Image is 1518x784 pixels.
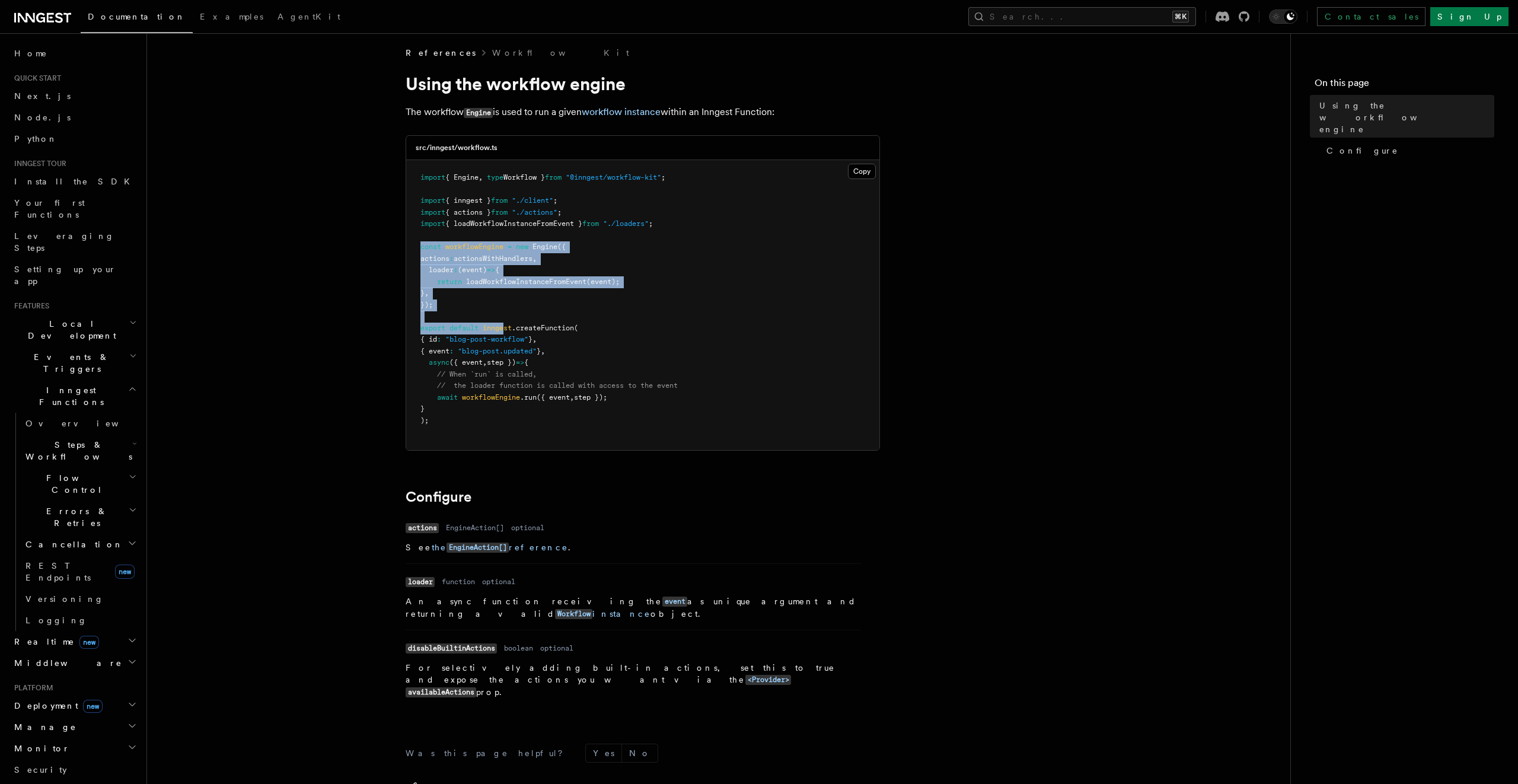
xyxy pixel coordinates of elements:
span: "./client" [512,196,553,205]
button: Copy [848,164,876,179]
a: Workflow Kit [492,47,629,59]
span: return [437,278,462,286]
span: inngest [483,324,512,332]
span: ({ event [537,393,570,401]
span: Node.js [14,113,71,122]
span: "./loaders" [603,219,649,228]
span: Security [14,765,67,775]
span: // When `run` is called, [437,370,537,378]
span: // the loader function is called with access to the event [437,381,678,390]
span: new [516,243,528,251]
a: Documentation [81,4,193,33]
span: , [425,289,429,297]
a: Contact sales [1317,7,1425,26]
span: import [420,196,445,205]
button: Manage [9,716,139,738]
span: workflowEngine [445,243,503,251]
span: , [570,393,574,401]
a: Overview [21,413,139,434]
span: => [487,266,495,274]
span: = [508,243,512,251]
span: new [79,636,99,649]
div: Inngest Functions [9,413,139,631]
a: Leveraging Steps [9,225,139,259]
p: For selectively adding built-in actions, set this to true and expose the actions you want via the... [406,662,861,699]
span: Errors & Retries [21,505,129,529]
h4: On this page [1315,76,1494,95]
a: Configure [406,489,471,505]
span: Flow Control [21,472,129,496]
span: Local Development [9,318,129,342]
button: No [622,744,658,762]
span: : [454,266,458,274]
a: Logging [21,610,139,631]
span: REST Endpoints [25,561,91,582]
p: See . [406,541,861,554]
span: from [582,219,599,228]
span: Events & Triggers [9,351,129,375]
span: type [487,173,503,181]
button: Events & Triggers [9,346,139,380]
span: step }) [487,358,516,366]
span: .run [520,393,537,401]
h1: Using the workflow engine [406,73,880,94]
span: Middleware [9,657,122,669]
dd: optional [511,523,544,533]
span: Workflow } [503,173,545,181]
span: Versioning [25,594,104,604]
span: import [420,208,445,216]
span: "@inngest/workflow-kit" [566,173,661,181]
code: actions [406,523,439,533]
span: step }); [574,393,607,401]
span: import [420,173,445,181]
span: Logging [25,616,87,625]
code: Engine [464,108,493,118]
span: Monitor [9,742,70,754]
span: { inngest } [445,196,491,205]
button: Realtimenew [9,631,139,652]
button: Local Development [9,313,139,346]
span: , [479,173,483,181]
button: Cancellation [21,534,139,555]
button: Errors & Retries [21,501,139,534]
button: Yes [586,744,621,762]
span: Documentation [88,12,186,21]
span: ); [420,416,429,425]
span: actionsWithHandlers [454,254,532,263]
span: workflowEngine [462,393,520,401]
a: Next.js [9,85,139,107]
span: Next.js [14,91,71,101]
span: Engine [532,243,557,251]
dd: optional [540,643,573,653]
span: } [420,404,425,413]
button: Steps & Workflows [21,434,139,467]
span: Using the workflow engine [1319,100,1494,135]
a: Install the SDK [9,171,139,192]
span: .createFunction [512,324,574,332]
button: Monitor [9,738,139,759]
span: from [491,196,508,205]
span: loader [429,266,454,274]
span: Home [14,47,47,59]
dd: EngineAction[] [446,523,504,533]
span: References [406,47,476,59]
button: Middleware [9,652,139,674]
span: }); [420,301,433,309]
span: Examples [200,12,263,21]
span: (event); [586,278,620,286]
a: Node.js [9,107,139,128]
a: <Provider> [745,675,791,684]
button: Flow Control [21,467,139,501]
a: Using the workflow engine [1315,95,1494,140]
span: } [537,347,541,355]
a: Your first Functions [9,192,139,225]
dd: boolean [504,643,533,653]
span: , [483,358,487,366]
span: { actions } [445,208,491,216]
span: ; [553,196,557,205]
span: Your first Functions [14,198,85,219]
span: new [83,700,103,713]
span: export [420,324,445,332]
span: await [437,393,458,401]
